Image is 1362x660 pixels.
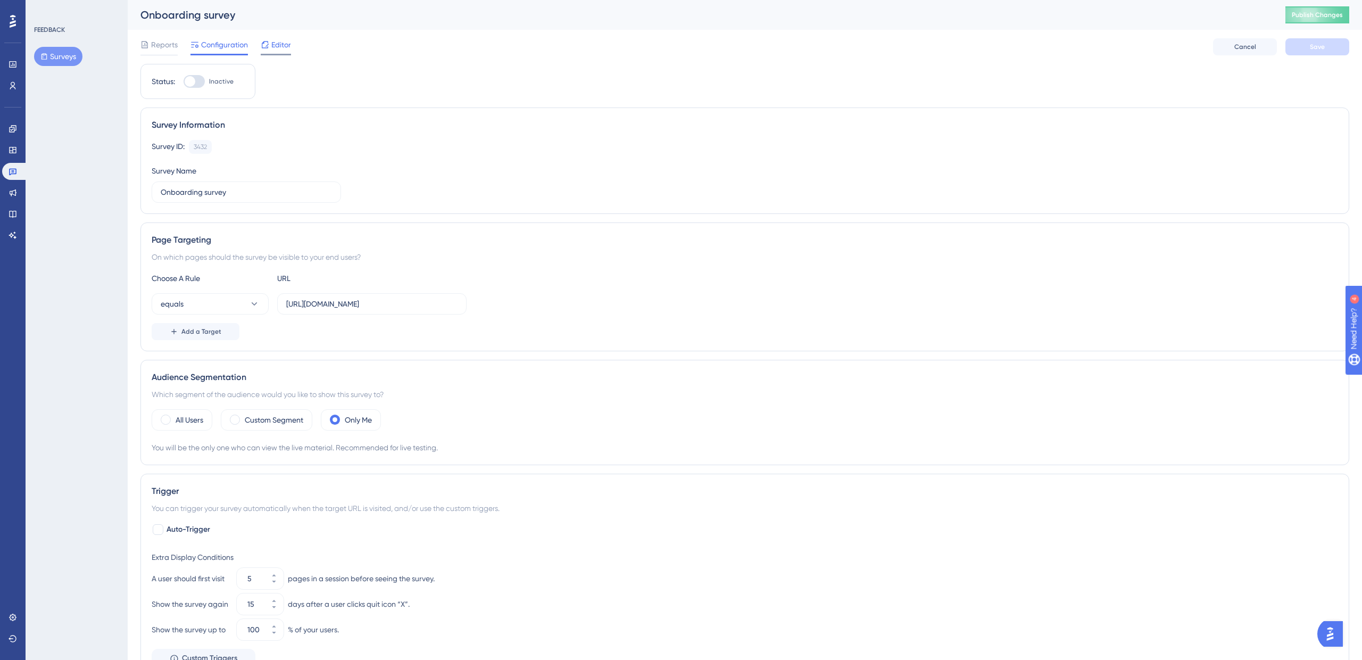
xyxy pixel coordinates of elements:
[34,26,65,34] div: FEEDBACK
[25,3,67,15] span: Need Help?
[152,119,1338,131] div: Survey Information
[152,234,1338,246] div: Page Targeting
[1310,43,1325,51] span: Save
[152,441,1338,454] div: You will be the only one who can view the live material. Recommended for live testing.
[152,272,269,285] div: Choose A Rule
[140,7,1259,22] div: Onboarding survey
[152,140,185,154] div: Survey ID:
[151,38,178,51] span: Reports
[152,485,1338,498] div: Trigger
[152,598,232,610] div: Show the survey again
[161,298,184,310] span: equals
[161,186,332,198] input: Type your Survey name
[152,371,1338,384] div: Audience Segmentation
[288,623,339,636] div: % of your users.
[209,77,234,86] span: Inactive
[1292,11,1343,19] span: Publish Changes
[1213,38,1277,55] button: Cancel
[167,523,210,536] span: Auto-Trigger
[176,414,203,426] label: All Users
[152,572,232,585] div: A user should first visit
[1285,38,1349,55] button: Save
[271,38,291,51] span: Editor
[1317,618,1349,650] iframe: UserGuiding AI Assistant Launcher
[34,47,82,66] button: Surveys
[194,143,207,151] div: 3432
[181,327,221,336] span: Add a Target
[152,388,1338,401] div: Which segment of the audience would you like to show this survey to?
[1234,43,1256,51] span: Cancel
[1285,6,1349,23] button: Publish Changes
[152,323,239,340] button: Add a Target
[152,75,175,88] div: Status:
[152,164,196,177] div: Survey Name
[286,298,458,310] input: yourwebsite.com/path
[152,551,1338,564] div: Extra Display Conditions
[152,293,269,315] button: equals
[345,414,372,426] label: Only Me
[74,5,77,14] div: 4
[288,598,410,610] div: days after a user clicks quit icon “X”.
[152,251,1338,263] div: On which pages should the survey be visible to your end users?
[288,572,435,585] div: pages in a session before seeing the survey.
[277,272,394,285] div: URL
[152,502,1338,515] div: You can trigger your survey automatically when the target URL is visited, and/or use the custom t...
[152,623,232,636] div: Show the survey up to
[245,414,303,426] label: Custom Segment
[201,38,248,51] span: Configuration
